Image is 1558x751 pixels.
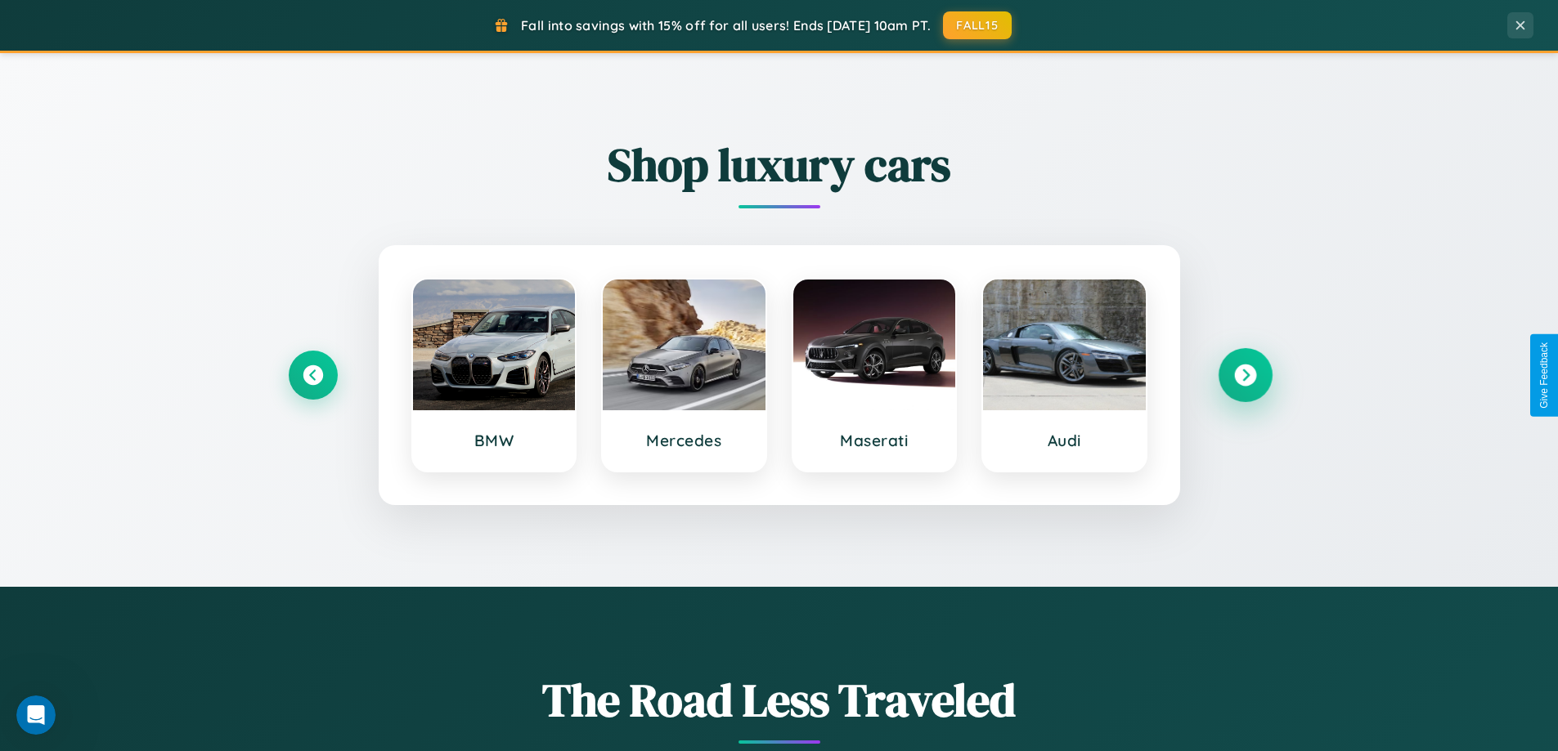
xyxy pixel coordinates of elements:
[999,431,1129,450] h3: Audi
[619,431,749,450] h3: Mercedes
[1538,342,1550,409] div: Give Feedback
[943,11,1012,39] button: FALL15
[289,668,1270,731] h1: The Road Less Traveled
[521,17,931,34] span: Fall into savings with 15% off for all users! Ends [DATE] 10am PT.
[429,431,559,450] h3: BMW
[16,695,56,735] iframe: Intercom live chat
[810,431,940,450] h3: Maserati
[289,133,1270,196] h2: Shop luxury cars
